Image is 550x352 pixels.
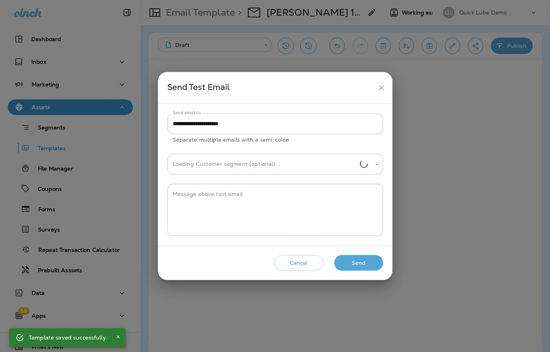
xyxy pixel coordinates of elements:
button: Send [334,255,383,271]
button: close [374,81,389,95]
p: Separate multiple emails with a semi-colon [173,135,378,144]
div: Template saved successfully. [29,330,107,345]
label: Send email to [173,110,201,116]
button: Open [373,161,380,168]
button: Cancel [274,255,323,271]
button: Close [113,332,123,341]
div: Send Test Email [167,81,374,95]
